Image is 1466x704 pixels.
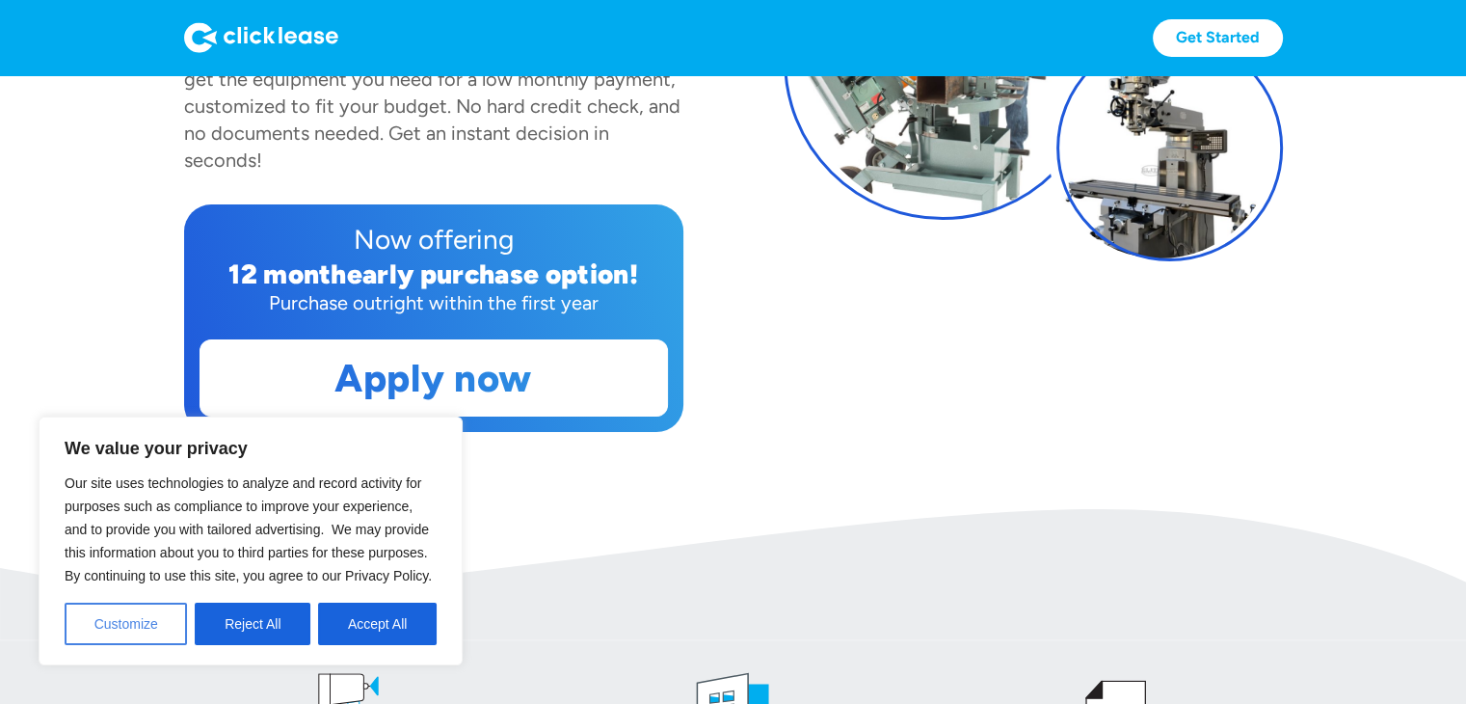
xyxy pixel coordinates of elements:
a: Get Started [1153,19,1283,57]
button: Customize [65,603,187,645]
p: We value your privacy [65,437,437,460]
div: Now offering [200,220,668,258]
div: Purchase outright within the first year [200,289,668,316]
div: has partnered with Clicklease to help you get the equipment you need for a low monthly payment, c... [184,41,682,172]
button: Accept All [318,603,437,645]
span: Our site uses technologies to analyze and record activity for purposes such as compliance to impr... [65,475,432,583]
img: Logo [184,22,338,53]
a: Apply now [200,340,667,416]
button: Reject All [195,603,310,645]
div: We value your privacy [39,417,463,665]
div: early purchase option! [347,257,638,290]
div: 12 month [228,257,347,290]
